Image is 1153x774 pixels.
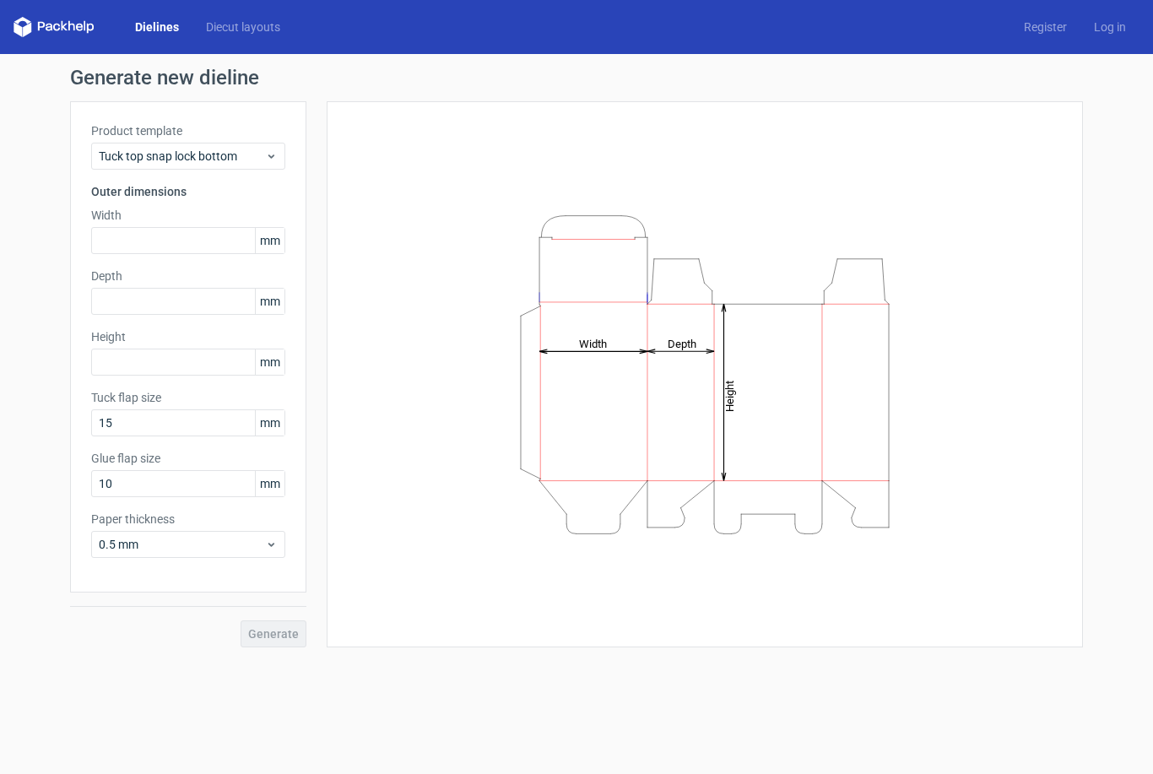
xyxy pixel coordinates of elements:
[255,228,284,253] span: mm
[579,337,607,349] tspan: Width
[70,68,1083,88] h1: Generate new dieline
[91,207,285,224] label: Width
[91,389,285,406] label: Tuck flap size
[255,289,284,314] span: mm
[255,349,284,375] span: mm
[1010,19,1080,35] a: Register
[255,410,284,436] span: mm
[91,511,285,528] label: Paper thickness
[91,450,285,467] label: Glue flap size
[255,471,284,496] span: mm
[91,183,285,200] h3: Outer dimensions
[122,19,192,35] a: Dielines
[99,536,265,553] span: 0.5 mm
[91,328,285,345] label: Height
[99,148,265,165] span: Tuck top snap lock bottom
[668,337,696,349] tspan: Depth
[91,122,285,139] label: Product template
[723,380,736,411] tspan: Height
[192,19,294,35] a: Diecut layouts
[1080,19,1139,35] a: Log in
[91,268,285,284] label: Depth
